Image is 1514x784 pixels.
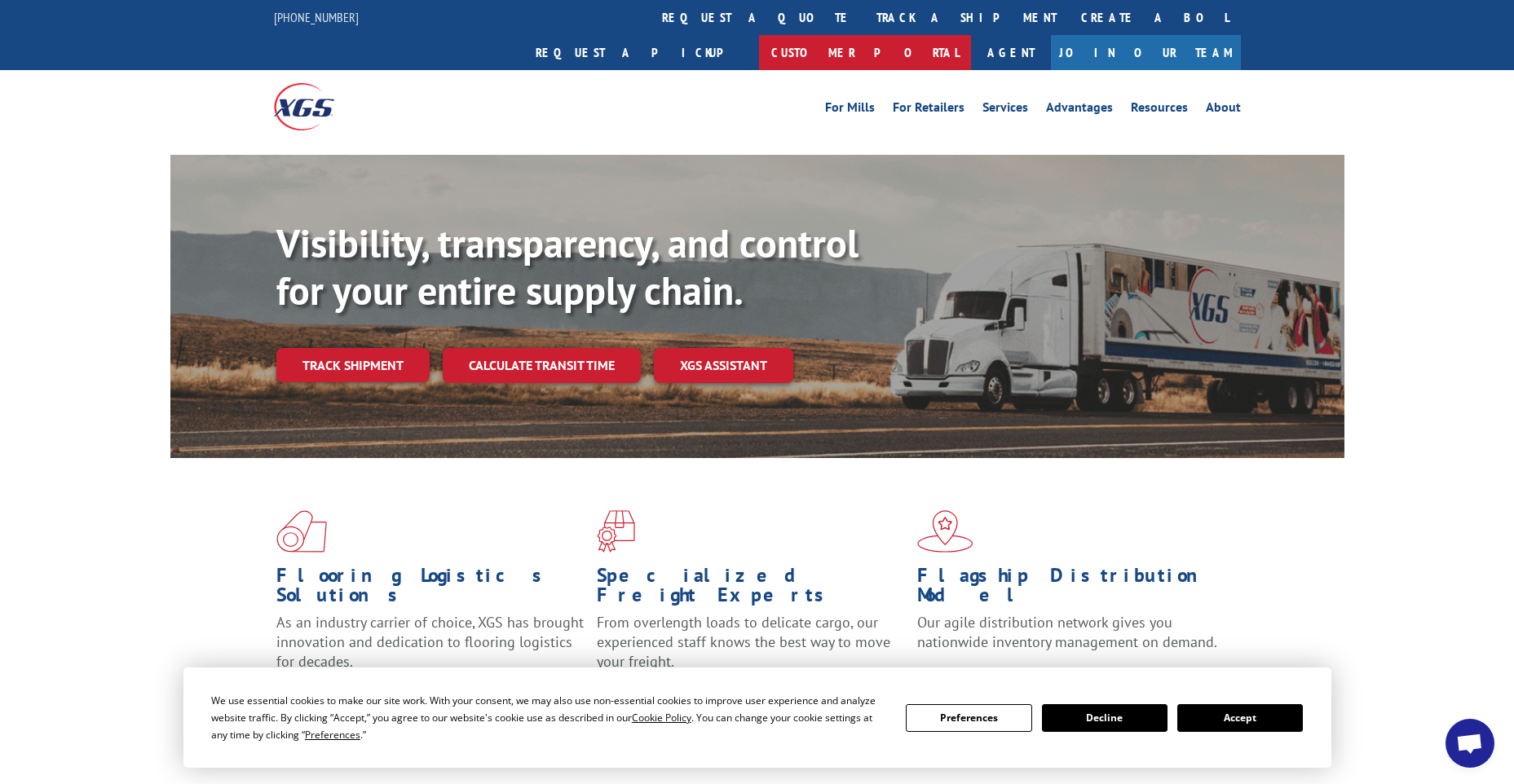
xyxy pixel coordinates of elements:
a: About [1206,101,1241,119]
a: Request a pickup [523,35,759,70]
a: Calculate transit time [443,348,641,383]
span: As an industry carrier of choice, XGS has brought innovation and dedication to flooring logistics... [276,613,584,671]
button: Accept [1177,704,1303,732]
p: From overlength loads to delicate cargo, our experienced staff knows the best way to move your fr... [597,613,905,685]
b: Visibility, transparency, and control for your entire supply chain. [276,218,859,315]
a: Services [982,101,1028,119]
h1: Specialized Freight Experts [597,566,905,613]
a: [PHONE_NUMBER] [274,9,359,25]
img: xgs-icon-flagship-distribution-model-red [917,510,973,553]
a: Resources [1131,101,1188,119]
div: Cookie Consent Prompt [183,667,1331,768]
a: For Retailers [893,101,964,119]
img: xgs-icon-total-supply-chain-intelligence-red [276,510,327,553]
span: Preferences [305,728,360,742]
a: Learn More > [917,667,1120,685]
div: We use essential cookies to make our site work. With your consent, we may also use non-essential ... [211,692,886,743]
img: xgs-icon-focused-on-flooring-red [597,510,635,553]
a: XGS ASSISTANT [654,348,793,383]
div: Open chat [1446,719,1494,768]
a: Track shipment [276,348,430,382]
span: Our agile distribution network gives you nationwide inventory management on demand. [917,613,1217,651]
button: Decline [1042,704,1168,732]
a: Agent [971,35,1051,70]
button: Preferences [906,704,1031,732]
a: For Mills [825,101,875,119]
a: Advantages [1046,101,1113,119]
a: Customer Portal [759,35,971,70]
h1: Flooring Logistics Solutions [276,566,585,613]
a: Join Our Team [1051,35,1241,70]
span: Cookie Policy [632,711,691,725]
h1: Flagship Distribution Model [917,566,1225,613]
